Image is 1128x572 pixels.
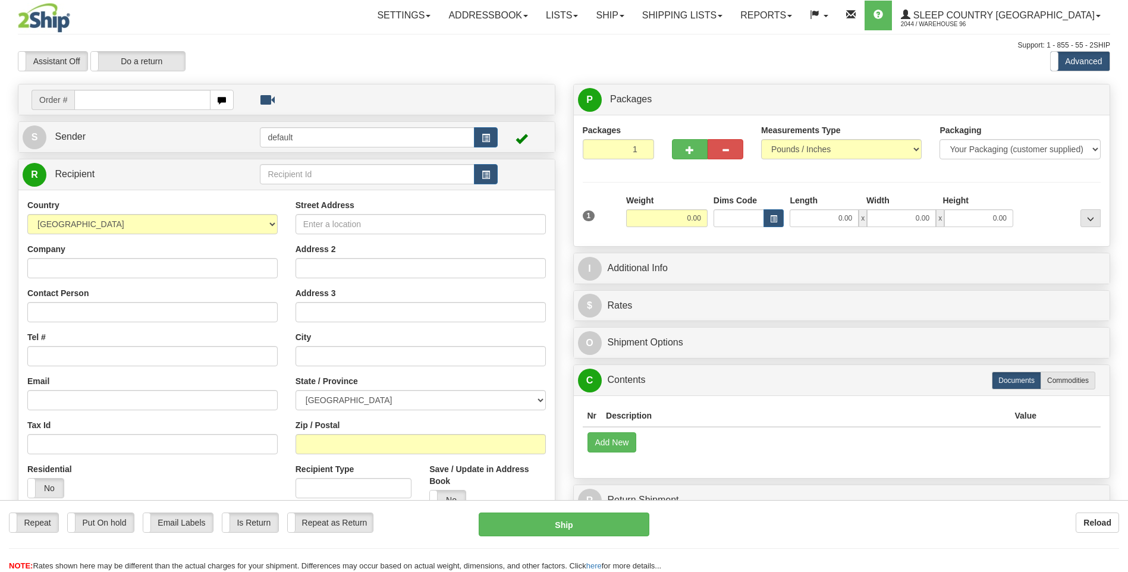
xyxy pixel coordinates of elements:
[9,561,33,570] span: NOTE:
[55,169,95,179] span: Recipient
[27,375,49,387] label: Email
[32,90,74,110] span: Order #
[859,209,867,227] span: x
[429,463,545,487] label: Save / Update in Address Book
[260,127,474,147] input: Sender Id
[479,513,649,536] button: Ship
[583,405,602,427] th: Nr
[296,287,336,299] label: Address 3
[296,331,311,343] label: City
[27,463,72,475] label: Residential
[578,294,602,318] span: $
[901,18,990,30] span: 2044 / Warehouse 96
[714,194,757,206] label: Dims Code
[578,88,602,112] span: P
[10,513,58,532] label: Repeat
[23,163,46,187] span: R
[578,256,1106,281] a: IAdditional Info
[936,209,944,227] span: x
[27,199,59,211] label: Country
[633,1,731,30] a: Shipping lists
[296,463,354,475] label: Recipient Type
[578,87,1106,112] a: P Packages
[296,375,358,387] label: State / Province
[27,419,51,431] label: Tax Id
[587,1,633,30] a: Ship
[578,331,1106,355] a: OShipment Options
[578,368,1106,392] a: CContents
[578,369,602,392] span: C
[586,561,602,570] a: here
[27,331,46,343] label: Tel #
[1080,209,1101,227] div: ...
[68,513,134,532] label: Put On hold
[439,1,537,30] a: Addressbook
[940,124,981,136] label: Packaging
[28,479,64,498] label: No
[1041,372,1095,389] label: Commodities
[27,243,65,255] label: Company
[578,294,1106,318] a: $Rates
[537,1,587,30] a: Lists
[27,287,89,299] label: Contact Person
[601,405,1010,427] th: Description
[587,432,637,452] button: Add New
[18,40,1110,51] div: Support: 1 - 855 - 55 - 2SHIP
[942,194,969,206] label: Height
[222,513,278,532] label: Is Return
[23,125,46,149] span: S
[260,164,474,184] input: Recipient Id
[296,419,340,431] label: Zip / Postal
[91,52,185,71] label: Do a return
[430,491,466,510] label: No
[288,513,373,532] label: Repeat as Return
[18,52,87,71] label: Assistant Off
[910,10,1095,20] span: Sleep Country [GEOGRAPHIC_DATA]
[866,194,890,206] label: Width
[296,214,546,234] input: Enter a location
[296,243,336,255] label: Address 2
[1083,518,1111,527] b: Reload
[18,3,70,33] img: logo2044.jpg
[731,1,801,30] a: Reports
[578,257,602,281] span: I
[610,94,652,104] span: Packages
[761,124,841,136] label: Measurements Type
[1101,225,1127,347] iframe: chat widget
[583,210,595,221] span: 1
[578,488,1106,513] a: RReturn Shipment
[1010,405,1041,427] th: Value
[578,331,602,355] span: O
[583,124,621,136] label: Packages
[1076,513,1119,533] button: Reload
[55,131,86,142] span: Sender
[790,194,818,206] label: Length
[578,489,602,513] span: R
[368,1,439,30] a: Settings
[626,194,653,206] label: Weight
[23,162,234,187] a: R Recipient
[23,125,260,149] a: S Sender
[143,513,213,532] label: Email Labels
[992,372,1041,389] label: Documents
[296,199,354,211] label: Street Address
[892,1,1110,30] a: Sleep Country [GEOGRAPHIC_DATA] 2044 / Warehouse 96
[1051,52,1110,71] label: Advanced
